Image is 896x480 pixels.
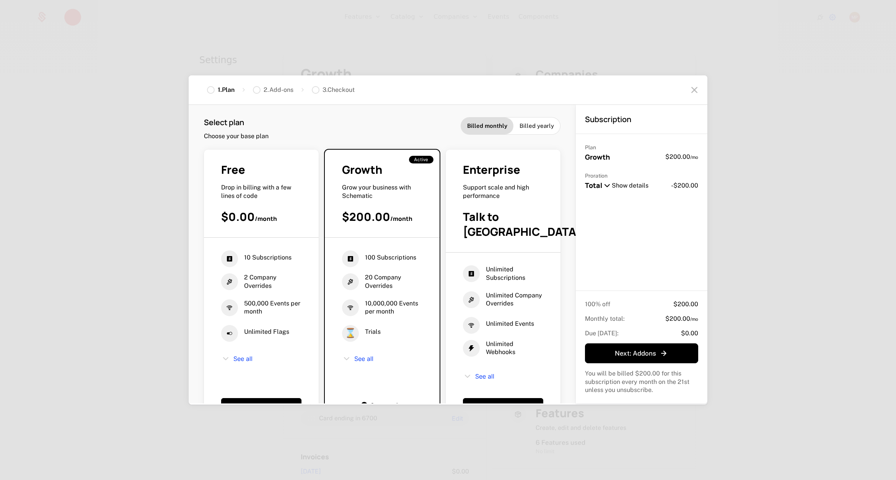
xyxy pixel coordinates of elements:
span: See all [233,356,253,362]
span: Growth [585,152,610,162]
span: 100% off [585,300,610,308]
span: Billed yearly [520,122,554,130]
span: You will be billed $200.00 for this subscription every month on the 21st unless you unsubscribe. [585,370,689,393]
span: Unlimited Events [486,320,534,328]
i: thunder [463,340,480,357]
i: chevron-down [603,181,612,190]
span: 20 Company Overrides [365,273,422,290]
div: 3 . Checkout [323,86,355,94]
span: See all [354,356,373,362]
div: Next : Addons [615,349,668,358]
span: / month [390,215,412,223]
span: Free [221,162,245,177]
i: hammer [463,291,480,308]
span: See all [475,373,494,379]
span: Monthly total : [585,315,625,322]
i: cashapp [463,265,480,282]
span: Trials [365,328,381,336]
sub: / mo [690,317,698,322]
i: signal [463,317,480,334]
i: chevron-down [463,372,472,381]
span: $0.00 [681,330,698,337]
div: 1 . Plan [218,86,235,94]
span: 100 Subscriptions [365,253,416,262]
i: signal [221,299,238,316]
span: $200.00 [665,315,698,322]
i: signal [342,299,359,316]
a: Schedule a demo [463,398,543,413]
span: Due [DATE] : [585,330,619,337]
span: / month [255,215,277,223]
span: Support scale and high performance [463,184,529,199]
i: check-rounded [360,400,369,410]
span: Unlimited Webhooks [486,340,543,356]
h3: Select plan [204,117,269,127]
span: Current plan [370,402,405,408]
span: Enterprise [463,162,520,177]
span: Talk to [GEOGRAPHIC_DATA] [463,209,581,239]
span: Unlimited Company Overrides [486,291,543,308]
span: Drop in billing with a few lines of code [221,184,291,199]
span: Show details [612,181,648,190]
span: $200.00 [673,300,698,308]
span: -$200.00 [671,181,698,190]
i: chevron-down [221,354,230,363]
div: 2 . Add-ons [264,86,293,94]
span: 500,000 Events per month [244,299,301,316]
span: ⌛ [342,325,359,342]
i: arrow-right [659,349,668,358]
span: $0.00 [221,209,255,224]
i: chevron-right [241,86,247,94]
span: Proration [585,173,608,179]
button: Choose plan [221,398,301,413]
span: $200.00 [342,209,390,224]
span: Grow your business with Schematic [342,184,411,199]
i: chevron-down [342,354,351,363]
span: Growth [342,162,382,177]
span: 10 Subscriptions [244,253,292,262]
span: Unlimited Flags [244,328,289,336]
span: Billed monthly [467,122,507,130]
i: hammer [221,273,238,290]
i: chevron-right [300,86,306,94]
span: $200.00 [665,153,698,160]
h3: Subscription [585,114,631,124]
span: Total [585,181,602,191]
span: 2 Company Overrides [244,273,301,290]
i: cashapp [342,250,359,267]
span: Plan [585,144,596,150]
span: 10,000,000 Events per month [365,299,422,316]
span: Unlimited Subscriptions [486,265,543,282]
span: Active [414,157,428,163]
p: Choose your base plan [204,132,269,140]
button: Show details [602,181,649,191]
i: hammer [342,273,359,290]
i: cashapp [221,250,238,267]
sub: / mo [690,155,698,160]
i: boolean-on [221,325,238,342]
button: Next: Addons [585,343,698,363]
i: close [688,84,701,96]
